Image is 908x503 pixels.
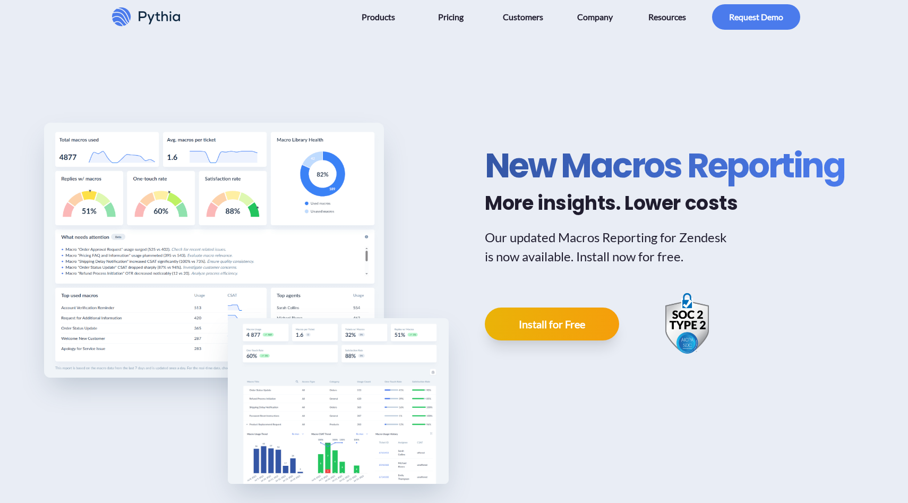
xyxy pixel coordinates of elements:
a: Pythia is SOC 2 Type 2 compliant and continuously monitors its security [662,292,713,356]
h1: New Macros Reporting [485,144,845,187]
h2: More insights. Lower costs [485,191,845,215]
img: Macros Reporting [44,123,384,378]
p: Our updated Macros Reporting for Zendesk is now available. Install now for free. [485,228,734,266]
span: Resources [648,8,686,25]
span: Customers [503,8,543,25]
img: SOC 2 Type 2 [662,292,713,356]
span: Company [577,8,613,25]
span: Products [362,8,395,25]
img: Macros Reporting [228,318,449,484]
span: Pricing [438,8,464,25]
